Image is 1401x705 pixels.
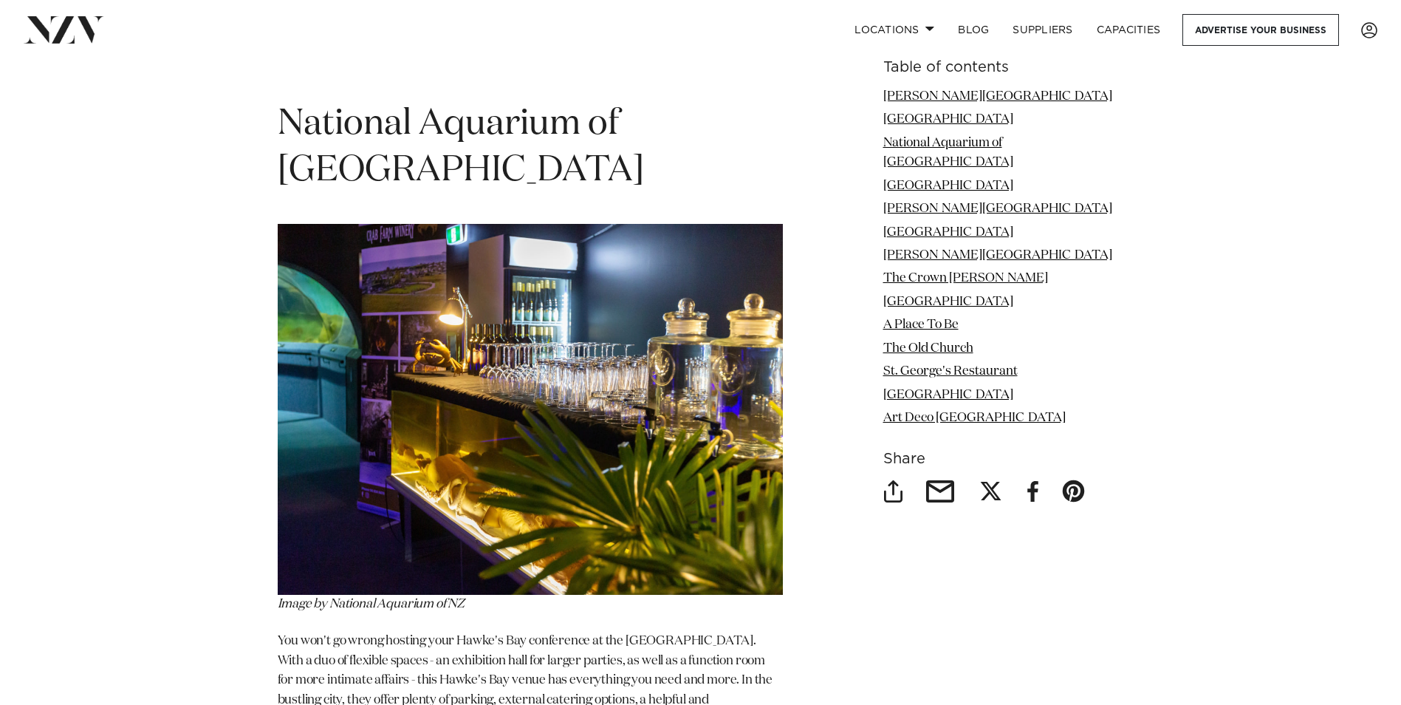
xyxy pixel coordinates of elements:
[883,412,1066,424] a: Art Deco [GEOGRAPHIC_DATA]
[1085,14,1173,46] a: Capacities
[278,598,465,610] span: Image by National Aquarium of NZ
[883,180,1013,192] a: [GEOGRAPHIC_DATA]
[883,296,1013,308] a: [GEOGRAPHIC_DATA]
[24,16,104,43] img: nzv-logo.png
[883,113,1013,126] a: [GEOGRAPHIC_DATA]
[1001,14,1084,46] a: SUPPLIERS
[883,342,973,355] a: The Old Church
[843,14,946,46] a: Locations
[1182,14,1339,46] a: Advertise your business
[883,137,1013,168] a: National Aquarium of [GEOGRAPHIC_DATA]
[883,273,1048,285] a: The Crown [PERSON_NAME]
[883,60,1124,75] h6: Table of contents
[883,202,1112,215] a: [PERSON_NAME][GEOGRAPHIC_DATA]
[883,389,1013,401] a: [GEOGRAPHIC_DATA]
[883,249,1112,262] a: [PERSON_NAME][GEOGRAPHIC_DATA]
[883,90,1112,103] a: [PERSON_NAME][GEOGRAPHIC_DATA]
[278,106,644,188] span: National Aquarium of [GEOGRAPHIC_DATA]
[883,452,1124,468] h6: Share
[883,226,1013,239] a: [GEOGRAPHIC_DATA]
[946,14,1001,46] a: BLOG
[883,319,959,331] a: A Place To Be
[883,365,1018,378] a: St. George's Restaurant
